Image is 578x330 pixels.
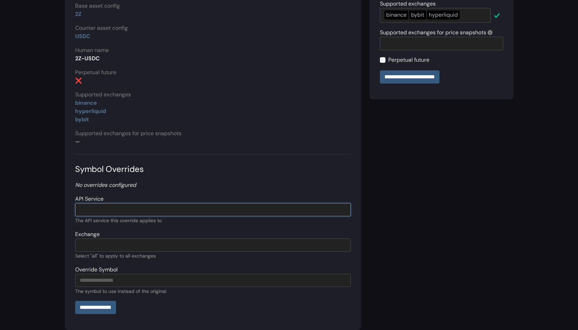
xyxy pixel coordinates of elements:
a: USDC [75,33,90,40]
small: The symbol to use instead of the original [75,288,166,294]
label: Human name [75,46,109,54]
p: — [75,138,351,146]
small: Select "all" to apply to all exchanges [75,253,156,259]
a: hyperliquid [75,107,106,115]
strong: ❌ [75,77,82,84]
a: binance [75,99,97,106]
label: API Service [75,195,104,203]
div: bybit [409,10,426,19]
label: Perpetual future [75,68,116,77]
label: Supported exchanges for price snapshots [380,28,492,37]
label: Exchange [75,230,100,238]
a: bybit [75,116,89,123]
div: binance [384,10,408,19]
em: No overrides configured [75,181,136,189]
strong: 2Z-USDC [75,55,100,62]
label: Base asset config [75,2,120,10]
div: hyperliquid [427,10,460,19]
label: Supported exchanges [75,90,131,99]
label: Override Symbol [75,266,118,274]
a: 2Z [75,10,81,18]
label: Perpetual future [388,56,429,64]
div: Symbol Overrides [75,163,351,175]
small: The API service this override applies to [75,217,162,224]
label: Counter asset config [75,24,128,32]
label: Supported exchanges for price snapshots [75,129,181,138]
